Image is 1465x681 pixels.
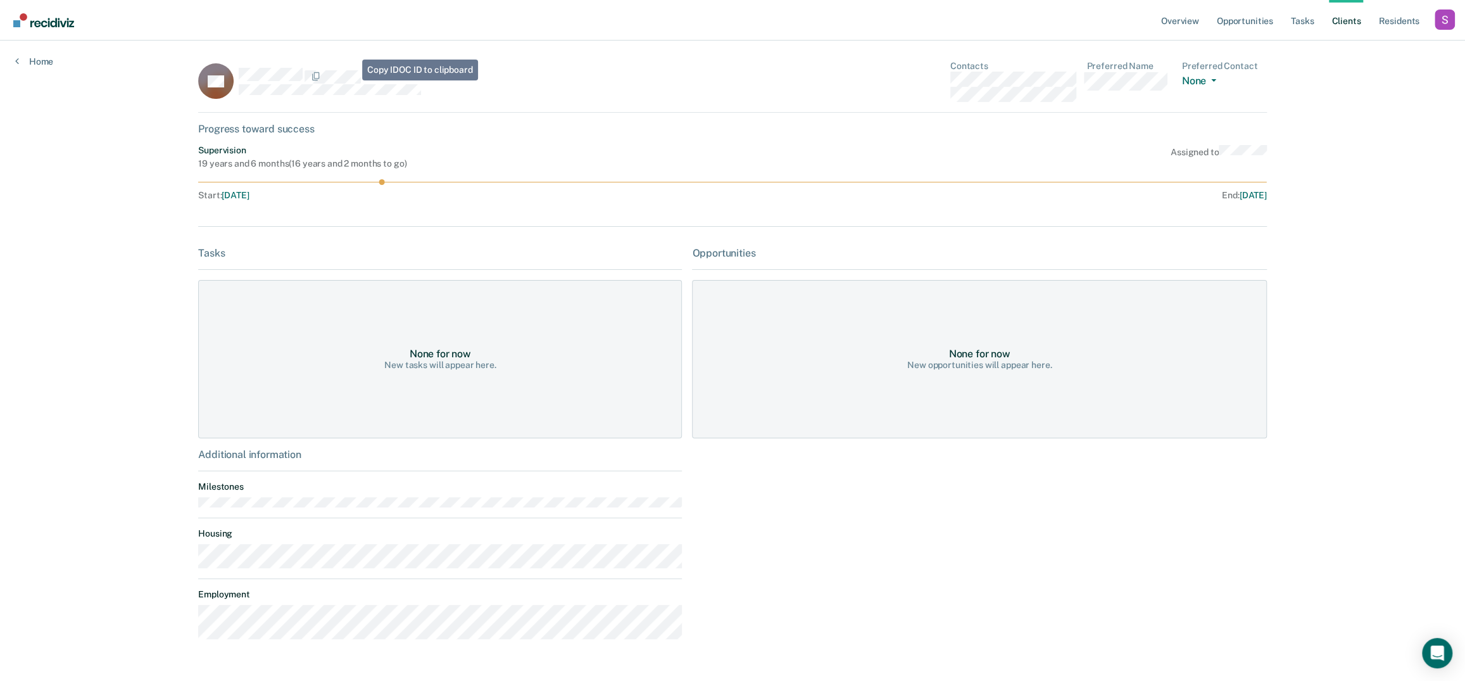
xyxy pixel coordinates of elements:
dt: Preferred Contact [1182,61,1267,72]
div: 19 years and 6 months ( 16 years and 2 months to go ) [198,158,406,169]
span: [DATE] [1240,190,1267,200]
div: New opportunities will appear here. [907,360,1052,371]
button: Profile dropdown button [1435,10,1455,30]
div: None for now [410,348,471,360]
div: Progress toward success [198,123,1267,135]
div: Additional information [198,449,682,461]
div: New tasks will appear here. [384,360,496,371]
dt: Housing [198,528,682,539]
div: Tasks [198,247,682,259]
div: Opportunities [692,247,1266,259]
div: Assigned to [1171,145,1267,169]
dt: Contacts [950,61,1077,72]
dt: Employment [198,589,682,600]
img: Recidiviz [13,13,74,27]
dt: Milestones [198,481,682,492]
div: None for now [949,348,1010,360]
span: [DATE] [222,190,249,200]
dt: Preferred Name [1086,61,1171,72]
a: Home [15,56,53,67]
button: None [1182,75,1221,89]
div: Start : [198,190,733,201]
div: Open Intercom Messenger [1422,638,1452,668]
div: Supervision [198,145,406,156]
div: End : [738,190,1267,201]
